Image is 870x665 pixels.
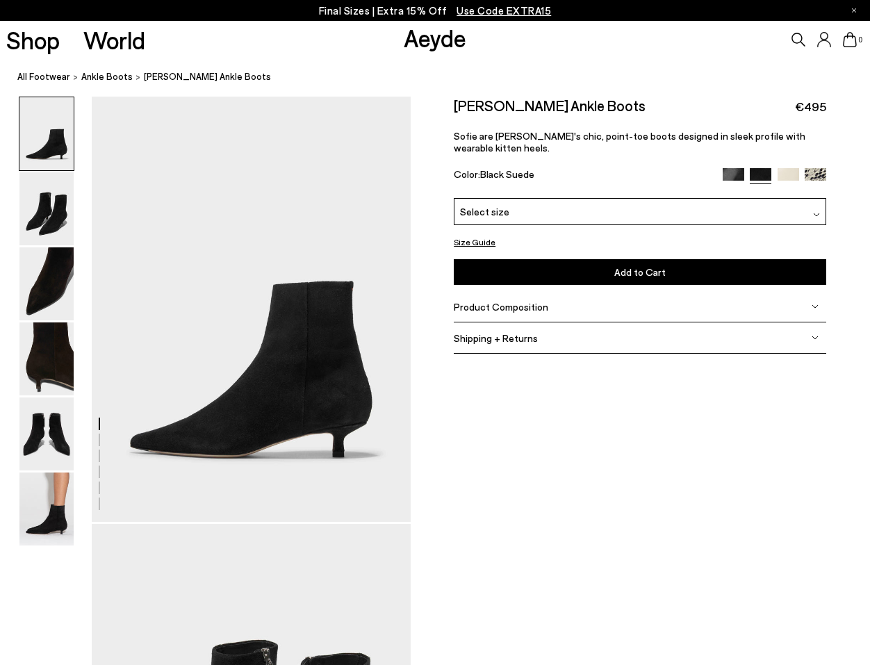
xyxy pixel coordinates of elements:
span: Product Composition [454,301,548,313]
span: Shipping + Returns [454,332,538,344]
div: Color: [454,168,710,184]
img: svg%3E [812,303,819,310]
span: Add to Cart [614,266,666,278]
span: 0 [857,36,864,44]
img: Sofie Suede Ankle Boots - Image 3 [19,247,74,320]
span: Black Suede [480,168,534,180]
nav: breadcrumb [17,58,870,97]
a: Ankle Boots [81,69,133,84]
button: Add to Cart [454,259,826,285]
p: Final Sizes | Extra 15% Off [319,2,552,19]
img: Sofie Suede Ankle Boots - Image 2 [19,172,74,245]
img: Sofie Suede Ankle Boots - Image 6 [19,473,74,545]
button: Size Guide [454,233,495,251]
img: Sofie Suede Ankle Boots - Image 4 [19,322,74,395]
img: svg%3E [813,211,820,218]
a: 0 [843,32,857,47]
a: World [83,28,145,52]
span: Sofie are [PERSON_NAME]'s chic, point-toe boots designed in sleek profile with wearable kitten he... [454,130,805,154]
span: Navigate to /collections/ss25-final-sizes [457,4,551,17]
a: Aeyde [404,23,466,52]
a: All Footwear [17,69,70,84]
span: Select size [460,204,509,219]
img: Sofie Suede Ankle Boots - Image 1 [19,97,74,170]
a: Shop [6,28,60,52]
span: [PERSON_NAME] Ankle Boots [144,69,271,84]
img: Sofie Suede Ankle Boots - Image 5 [19,397,74,470]
h2: [PERSON_NAME] Ankle Boots [454,97,646,114]
img: svg%3E [812,334,819,341]
span: €495 [795,98,826,115]
span: Ankle Boots [81,71,133,82]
